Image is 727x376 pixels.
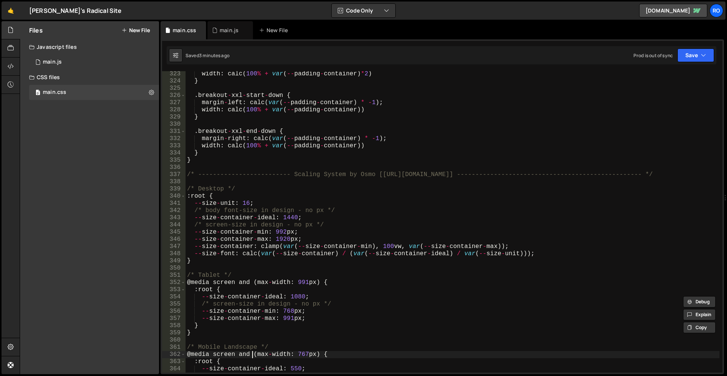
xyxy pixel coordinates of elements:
button: Code Only [332,4,395,17]
button: Explain [683,309,716,320]
div: 359 [162,329,186,337]
div: 351 [162,272,186,279]
div: 329 [162,114,186,121]
div: 3 minutes ago [199,52,229,59]
div: 328 [162,106,186,114]
div: 330 [162,121,186,128]
div: 364 [162,365,186,373]
div: 335 [162,157,186,164]
div: Saved [186,52,229,59]
div: 354 [162,293,186,301]
div: 331 [162,128,186,135]
div: 342 [162,207,186,214]
div: 360 [162,337,186,344]
div: 332 [162,135,186,142]
a: Ro [710,4,723,17]
div: 361 [162,344,186,351]
span: 0 [36,90,40,96]
div: 350 [162,265,186,272]
div: 326 [162,92,186,99]
div: main.js [220,27,239,34]
div: 353 [162,286,186,293]
div: main.css [173,27,196,34]
button: New File [122,27,150,33]
div: 339 [162,186,186,193]
div: 323 [162,70,186,78]
div: 349 [162,257,186,265]
div: 340 [162,193,186,200]
button: Copy [683,322,716,333]
div: 341 [162,200,186,207]
div: 358 [162,322,186,329]
div: 324 [162,78,186,85]
div: 348 [162,250,186,257]
div: 337 [162,171,186,178]
div: 363 [162,358,186,365]
div: 356 [162,308,186,315]
div: 345 [162,229,186,236]
div: 357 [162,315,186,322]
div: 16726/45737.js [29,55,159,70]
div: 355 [162,301,186,308]
a: [DOMAIN_NAME] [639,4,707,17]
div: 343 [162,214,186,222]
div: Javascript files [20,39,159,55]
h2: Files [29,26,43,34]
div: CSS files [20,70,159,85]
div: main.css [43,89,66,96]
div: New File [259,27,291,34]
button: Save [677,48,714,62]
div: 333 [162,142,186,150]
div: main.js [43,59,62,66]
button: Debug [683,296,716,307]
div: 325 [162,85,186,92]
div: 336 [162,164,186,171]
div: [PERSON_NAME]'s Radical Site [29,6,122,15]
div: 347 [162,243,186,250]
div: 334 [162,150,186,157]
div: Prod is out of sync [633,52,673,59]
div: 327 [162,99,186,106]
div: 362 [162,351,186,358]
div: 352 [162,279,186,286]
div: 346 [162,236,186,243]
div: 344 [162,222,186,229]
div: 338 [162,178,186,186]
div: 16726/45739.css [29,85,162,100]
a: 🤙 [2,2,20,20]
